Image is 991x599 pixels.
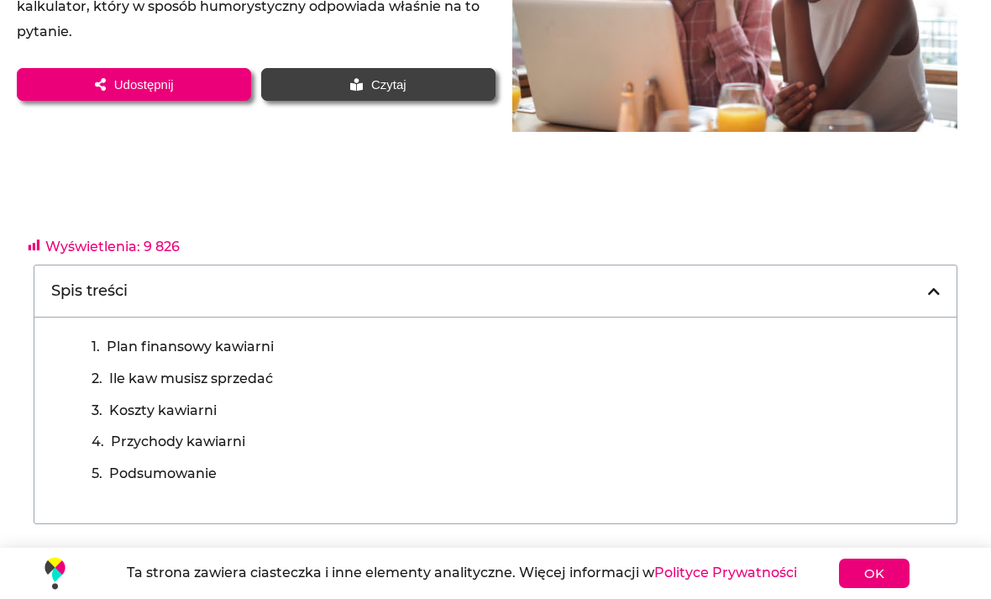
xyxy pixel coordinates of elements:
[864,567,884,580] span: OK
[144,239,180,255] span: 9 826
[839,559,910,588] a: OK
[109,366,273,391] a: Ile kaw musisz sprzedać
[51,282,928,301] h4: Spis treści
[261,68,495,101] a: Czytaj
[107,334,274,360] a: Plan finansowy kawiarni
[109,461,217,486] a: Podsumowanie
[111,429,245,455] a: Przychody kawiarni
[38,556,72,591] img: własna kawiarnia
[654,565,797,581] a: Polityce Prywatności
[114,78,174,91] span: Udostępnij
[45,239,140,255] span: Wyświetlenia:
[17,68,251,101] a: Udostępnij
[928,285,940,298] div: Close table of contents
[102,565,822,582] h2: Ta strona zawiera ciasteczka i inne elementy analityczne. Więcej informacji w
[109,398,217,423] a: Koszty kawiarni
[371,78,406,91] span: Czytaj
